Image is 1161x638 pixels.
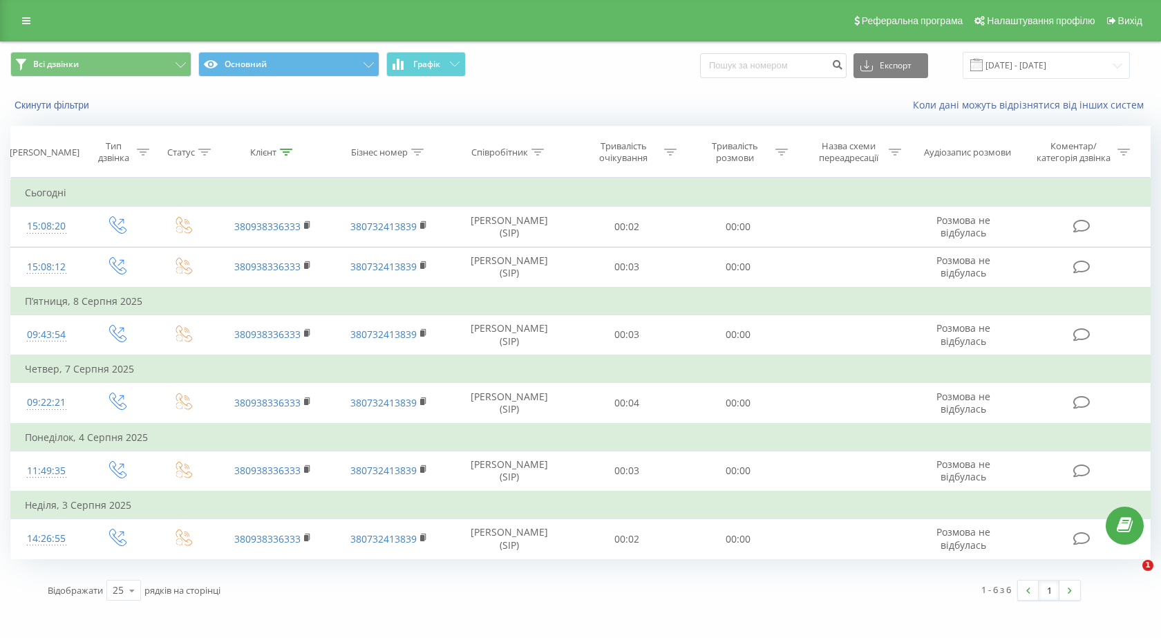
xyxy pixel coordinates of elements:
[811,140,885,164] div: Назва схеми переадресації
[683,207,794,247] td: 00:00
[1142,560,1153,571] span: 1
[936,390,990,415] span: Розмова не відбулась
[350,220,417,233] a: 380732413839
[683,451,794,491] td: 00:00
[981,583,1011,597] div: 1 - 6 з 6
[698,140,772,164] div: Тривалість розмови
[25,321,68,348] div: 09:43:54
[350,328,417,341] a: 380732413839
[683,315,794,355] td: 00:00
[234,464,301,477] a: 380938336333
[350,396,417,409] a: 380732413839
[936,525,990,551] span: Розмова не відбулась
[234,328,301,341] a: 380938336333
[683,383,794,424] td: 00:00
[862,15,963,26] span: Реферальна програма
[936,321,990,347] span: Розмова не відбулась
[25,213,68,240] div: 15:08:20
[48,584,103,597] span: Відображати
[11,424,1151,451] td: Понеділок, 4 Серпня 2025
[234,532,301,545] a: 380938336333
[572,315,683,355] td: 00:03
[234,220,301,233] a: 380938336333
[351,147,408,158] div: Бізнес номер
[10,52,191,77] button: Всі дзвінки
[913,98,1151,111] a: Коли дані можуть відрізнятися вiд інших систем
[587,140,661,164] div: Тривалість очікування
[25,389,68,416] div: 09:22:21
[413,59,440,69] span: Графік
[350,260,417,273] a: 380732413839
[572,383,683,424] td: 00:04
[198,52,379,77] button: Основний
[1039,581,1059,600] a: 1
[447,383,572,424] td: [PERSON_NAME] (SIP)
[11,491,1151,519] td: Неділя, 3 Серпня 2025
[113,583,124,597] div: 25
[987,15,1095,26] span: Налаштування профілю
[1033,140,1114,164] div: Коментар/категорія дзвінка
[447,315,572,355] td: [PERSON_NAME] (SIP)
[924,147,1011,158] div: Аудіозапис розмови
[683,247,794,288] td: 00:00
[936,214,990,239] span: Розмова не відбулась
[1118,15,1142,26] span: Вихід
[447,207,572,247] td: [PERSON_NAME] (SIP)
[10,99,96,111] button: Скинути фільтри
[25,254,68,281] div: 15:08:12
[234,396,301,409] a: 380938336333
[94,140,133,164] div: Тип дзвінка
[1114,560,1147,593] iframe: Intercom live chat
[572,247,683,288] td: 00:03
[936,458,990,483] span: Розмова не відбулась
[447,451,572,491] td: [PERSON_NAME] (SIP)
[936,254,990,279] span: Розмова не відбулась
[250,147,276,158] div: Клієнт
[33,59,79,70] span: Всі дзвінки
[11,179,1151,207] td: Сьогодні
[144,584,220,597] span: рядків на сторінці
[700,53,847,78] input: Пошук за номером
[10,147,79,158] div: [PERSON_NAME]
[386,52,466,77] button: Графік
[11,288,1151,315] td: П’ятниця, 8 Серпня 2025
[25,458,68,485] div: 11:49:35
[447,247,572,288] td: [PERSON_NAME] (SIP)
[234,260,301,273] a: 380938336333
[683,519,794,559] td: 00:00
[350,532,417,545] a: 380732413839
[471,147,528,158] div: Співробітник
[572,451,683,491] td: 00:03
[11,355,1151,383] td: Четвер, 7 Серпня 2025
[572,207,683,247] td: 00:02
[853,53,928,78] button: Експорт
[447,519,572,559] td: [PERSON_NAME] (SIP)
[167,147,195,158] div: Статус
[350,464,417,477] a: 380732413839
[25,525,68,552] div: 14:26:55
[572,519,683,559] td: 00:02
